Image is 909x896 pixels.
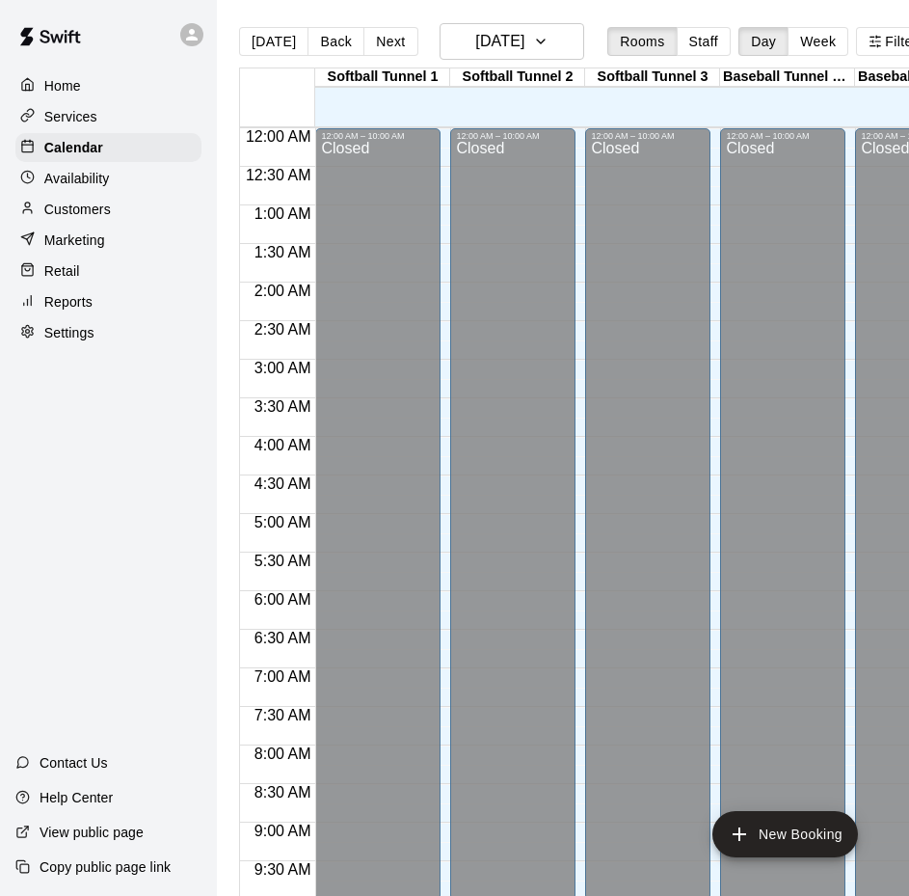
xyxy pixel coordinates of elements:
[321,131,435,141] div: 12:00 AM – 10:00 AM
[250,398,316,415] span: 3:30 AM
[250,553,316,569] span: 5:30 AM
[250,591,316,608] span: 6:00 AM
[250,205,316,222] span: 1:00 AM
[15,318,201,347] a: Settings
[607,27,677,56] button: Rooms
[44,261,80,281] p: Retail
[15,133,201,162] a: Calendar
[250,475,316,492] span: 4:30 AM
[15,71,201,100] a: Home
[40,823,144,842] p: View public page
[315,68,450,87] div: Softball Tunnel 1
[40,857,171,877] p: Copy public page link
[15,257,201,285] a: Retail
[250,668,316,685] span: 7:00 AM
[720,68,855,87] div: Baseball Tunnel 4 (Machine)
[44,138,103,157] p: Calendar
[250,823,316,839] span: 9:00 AM
[241,167,316,183] span: 12:30 AM
[40,753,108,773] p: Contact Us
[239,27,308,56] button: [DATE]
[15,164,201,193] a: Availability
[44,107,97,126] p: Services
[475,28,524,55] h6: [DATE]
[712,811,858,857] button: add
[585,68,720,87] div: Softball Tunnel 3
[44,231,105,250] p: Marketing
[250,321,316,338] span: 2:30 AM
[738,27,789,56] button: Day
[677,27,732,56] button: Staff
[250,437,316,453] span: 4:00 AM
[363,27,417,56] button: Next
[440,23,584,60] button: [DATE]
[44,169,110,188] p: Availability
[726,131,840,141] div: 12:00 AM – 10:00 AM
[250,784,316,801] span: 8:30 AM
[250,746,316,762] span: 8:00 AM
[44,323,94,342] p: Settings
[15,195,201,224] a: Customers
[250,283,316,299] span: 2:00 AM
[241,128,316,145] span: 12:00 AM
[250,244,316,260] span: 1:30 AM
[40,788,113,807] p: Help Center
[250,514,316,530] span: 5:00 AM
[250,707,316,723] span: 7:30 AM
[450,68,585,87] div: Softball Tunnel 2
[15,287,201,316] a: Reports
[591,131,705,141] div: 12:00 AM – 10:00 AM
[44,76,81,95] p: Home
[456,131,570,141] div: 12:00 AM – 10:00 AM
[15,102,201,131] a: Services
[250,360,316,376] span: 3:00 AM
[44,292,93,312] p: Reports
[250,630,316,646] span: 6:30 AM
[788,27,848,56] button: Week
[250,861,316,878] span: 9:30 AM
[15,226,201,255] a: Marketing
[44,200,111,219] p: Customers
[307,27,364,56] button: Back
